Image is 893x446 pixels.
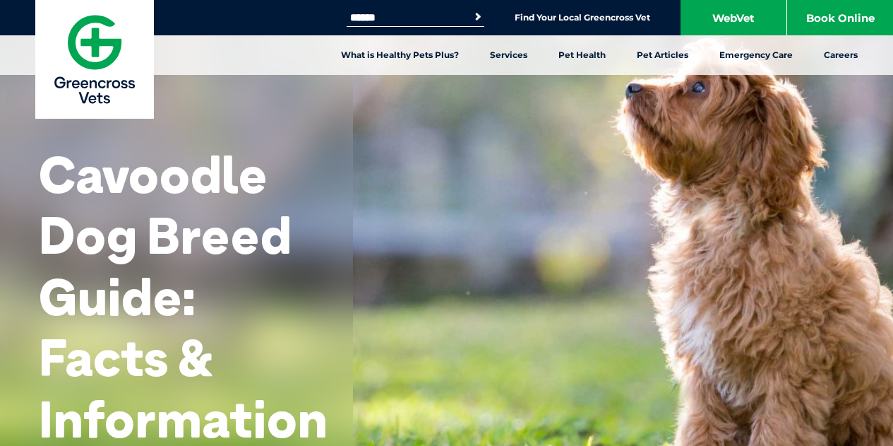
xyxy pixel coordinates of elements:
a: Careers [808,35,873,75]
a: Emergency Care [704,35,808,75]
a: Services [474,35,543,75]
a: What is Healthy Pets Plus? [325,35,474,75]
a: Pet Health [543,35,621,75]
button: Search [471,10,485,24]
a: Find Your Local Greencross Vet [515,12,650,23]
a: Pet Articles [621,35,704,75]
